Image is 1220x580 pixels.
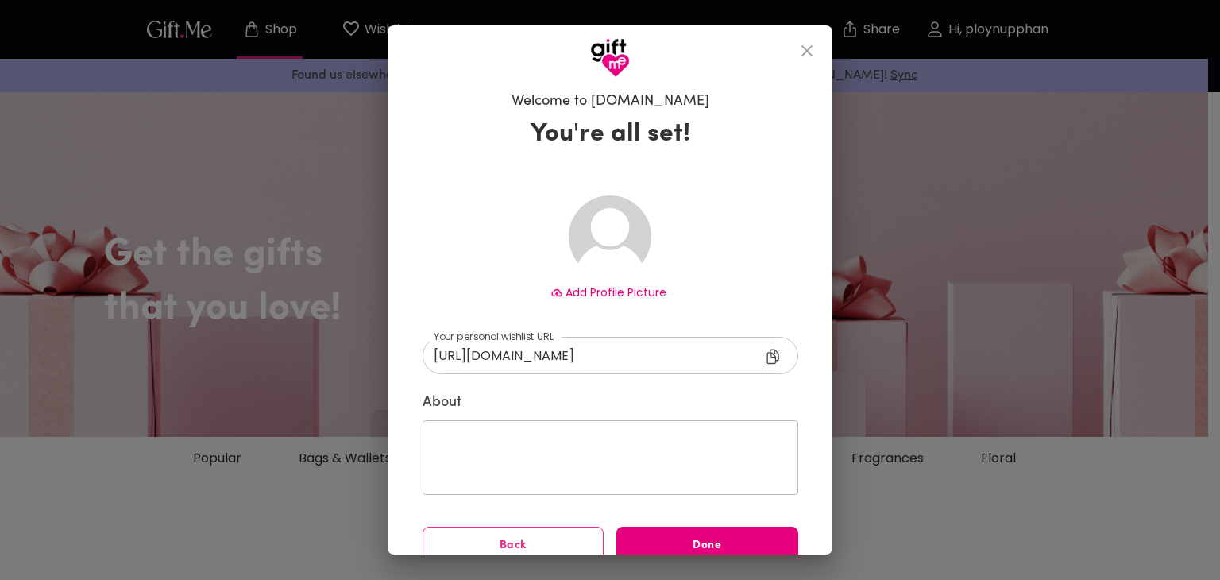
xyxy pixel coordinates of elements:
button: Back [423,527,604,565]
h6: Welcome to [DOMAIN_NAME] [512,92,709,111]
img: Avatar [569,195,651,278]
span: Back [423,537,604,555]
img: GiftMe Logo [590,38,630,78]
button: Done [616,527,798,565]
h3: You're all set! [531,118,690,150]
span: Done [616,537,798,555]
label: About [423,393,798,412]
span: Add Profile Picture [566,284,666,300]
button: close [788,32,826,70]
